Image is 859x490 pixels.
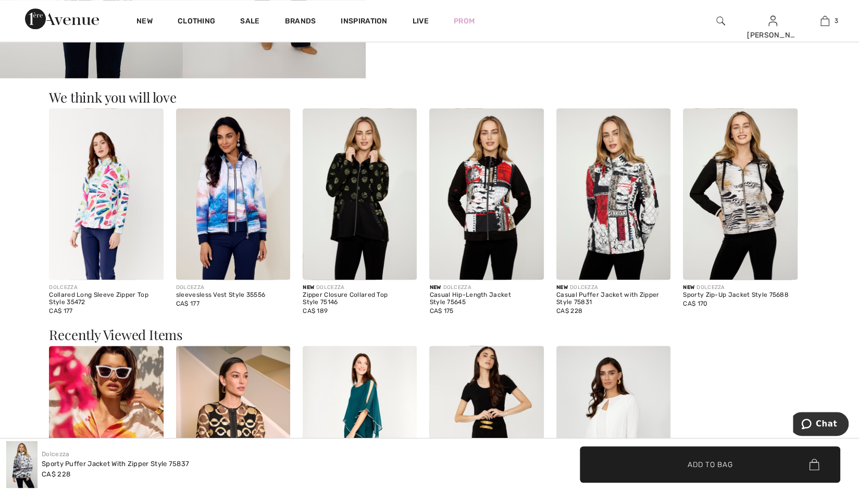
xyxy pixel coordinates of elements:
[688,459,732,470] span: Add to Bag
[42,470,70,478] span: CA$ 228
[556,284,670,292] div: DOLCEZZA
[6,441,38,488] img: Sporty Puffer Jacket with Zipper Style 75837
[835,16,838,26] span: 3
[429,292,543,306] div: Casual Hip-Length Jacket Style 75645
[683,300,707,307] span: CA$ 170
[176,292,290,299] div: sleevesless Vest Style 35556
[454,16,475,27] a: Prom
[820,15,829,27] img: My Bag
[768,15,777,27] img: My Info
[556,307,582,315] span: CA$ 228
[556,108,670,280] img: Casual Puffer Jacket with Zipper Style 75831
[809,459,819,470] img: Bag.svg
[25,8,99,29] img: 1ère Avenue
[176,300,200,307] span: CA$ 177
[580,446,840,483] button: Add to Bag
[683,284,797,292] div: DOLCEZZA
[747,30,798,41] div: [PERSON_NAME]
[49,328,810,342] h3: Recently Viewed Items
[49,108,163,280] img: Collared Long Sleeve Zipper Top Style 35472
[49,292,163,306] div: Collared Long Sleeve Zipper Top Style 35472
[49,91,810,104] h3: We think you will love
[176,108,290,280] img: sleevesless Vest Style 35556
[429,307,453,315] span: CA$ 175
[303,292,417,306] div: Zipper Closure Collared Top Style 75146
[240,17,259,28] a: Sale
[42,450,69,458] a: Dolcezza
[768,16,777,26] a: Sign In
[683,284,694,291] span: New
[178,17,215,28] a: Clothing
[136,17,153,28] a: New
[683,292,797,299] div: Sporty Zip-Up Jacket Style 75688
[429,284,543,292] div: DOLCEZZA
[683,108,797,280] img: Sporty Zip-Up Jacket Style 75688
[285,17,316,28] a: Brands
[413,16,429,27] a: Live
[429,108,543,280] img: Casual Hip-Length Jacket Style 75645
[556,292,670,306] div: Casual Puffer Jacket with Zipper Style 75831
[303,307,328,315] span: CA$ 189
[341,17,387,28] span: Inspiration
[49,307,72,315] span: CA$ 177
[716,15,725,27] img: search the website
[429,284,441,291] span: New
[793,412,849,438] iframe: Opens a widget where you can chat to one of our agents
[176,284,290,292] div: DOLCEZZA
[42,459,189,469] div: Sporty Puffer Jacket With Zipper Style 75837
[303,284,417,292] div: DOLCEZZA
[49,284,163,292] div: DOLCEZZA
[303,284,314,291] span: New
[799,15,850,27] a: 3
[303,108,417,280] img: Zipper Closure Collared Top Style 75146
[556,284,568,291] span: New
